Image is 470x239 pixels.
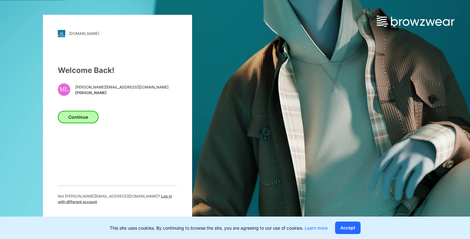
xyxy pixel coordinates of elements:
[58,83,70,96] div: ML
[69,31,99,36] div: [DOMAIN_NAME]
[58,30,65,37] img: svg+xml;base64,PHN2ZyB3aWR0aD0iMjgiIGhlaWdodD0iMjgiIHZpZXdCb3g9IjAgMCAyOCAyOCIgZmlsbD0ibm9uZSIgeG...
[335,222,361,234] button: Accept
[75,84,168,90] span: [PERSON_NAME][EMAIL_ADDRESS][DOMAIN_NAME]
[110,225,328,231] p: This site uses cookies. By continuing to browse the site, you are agreeing to our use of cookies.
[75,90,168,96] span: [PERSON_NAME]
[377,16,454,27] img: browzwear-logo.73288ffb.svg
[58,30,177,37] a: [DOMAIN_NAME]
[58,193,177,204] p: Not [PERSON_NAME][EMAIL_ADDRESS][DOMAIN_NAME] ?
[305,225,328,231] a: Learn more
[58,65,177,76] div: Welcome Back!
[58,111,99,123] button: Continue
